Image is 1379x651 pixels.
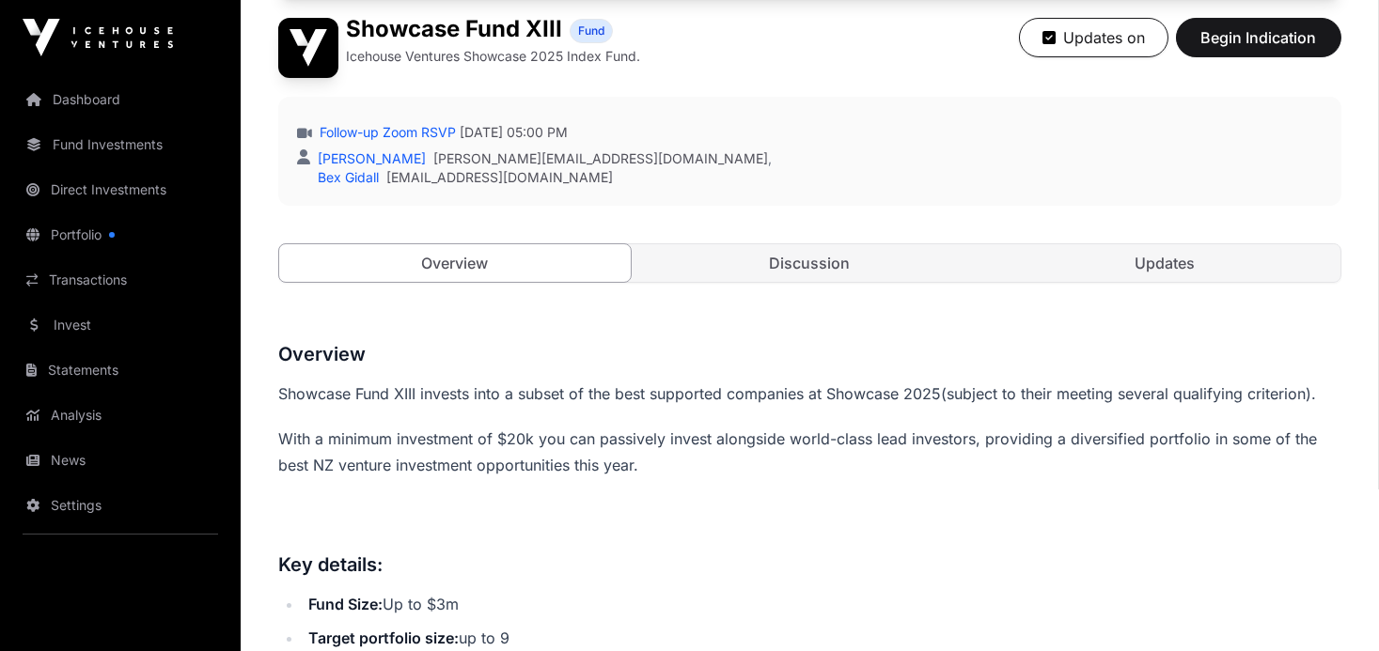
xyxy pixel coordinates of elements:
[460,123,568,142] span: [DATE] 05:00 PM
[15,440,226,481] a: News
[433,149,768,168] a: [PERSON_NAME][EMAIL_ADDRESS][DOMAIN_NAME]
[346,47,640,66] p: Icehouse Ventures Showcase 2025 Index Fund.
[278,384,941,403] span: Showcase Fund XIII invests into a subset of the best supported companies at Showcase 2025
[278,380,1341,407] p: (subject to their meeting several qualifying criterion).
[278,426,1341,478] p: With a minimum investment of $20k you can passively invest alongside world-class lead investors, ...
[346,18,562,43] h1: Showcase Fund XIII
[278,18,338,78] img: Showcase Fund XIII
[15,169,226,210] a: Direct Investments
[308,595,383,613] strong: Fund Size:
[314,149,772,168] div: ,
[15,349,226,391] a: Statements
[15,485,226,526] a: Settings
[386,168,613,187] a: [EMAIL_ADDRESS][DOMAIN_NAME]
[1176,37,1341,55] a: Begin Indication
[15,79,226,120] a: Dashboard
[303,625,1341,651] li: up to 9
[278,339,1341,369] h3: Overview
[635,244,986,282] a: Discussion
[15,259,226,301] a: Transactions
[1176,18,1341,57] button: Begin Indication
[279,244,1340,282] nav: Tabs
[278,550,1341,580] h3: Key details:
[23,19,173,56] img: Icehouse Ventures Logo
[989,244,1340,282] a: Updates
[308,628,459,647] strong: Target portfolio size:
[1285,561,1379,651] iframe: Chat Widget
[1199,26,1318,49] span: Begin Indication
[316,123,456,142] a: Follow-up Zoom RSVP
[578,23,604,39] span: Fund
[15,214,226,256] a: Portfolio
[314,169,379,185] a: Bex Gidall
[15,124,226,165] a: Fund Investments
[278,243,632,283] a: Overview
[303,591,1341,617] li: Up to $3m
[15,395,226,436] a: Analysis
[15,304,226,346] a: Invest
[314,150,426,166] a: [PERSON_NAME]
[1019,18,1168,57] button: Updates on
